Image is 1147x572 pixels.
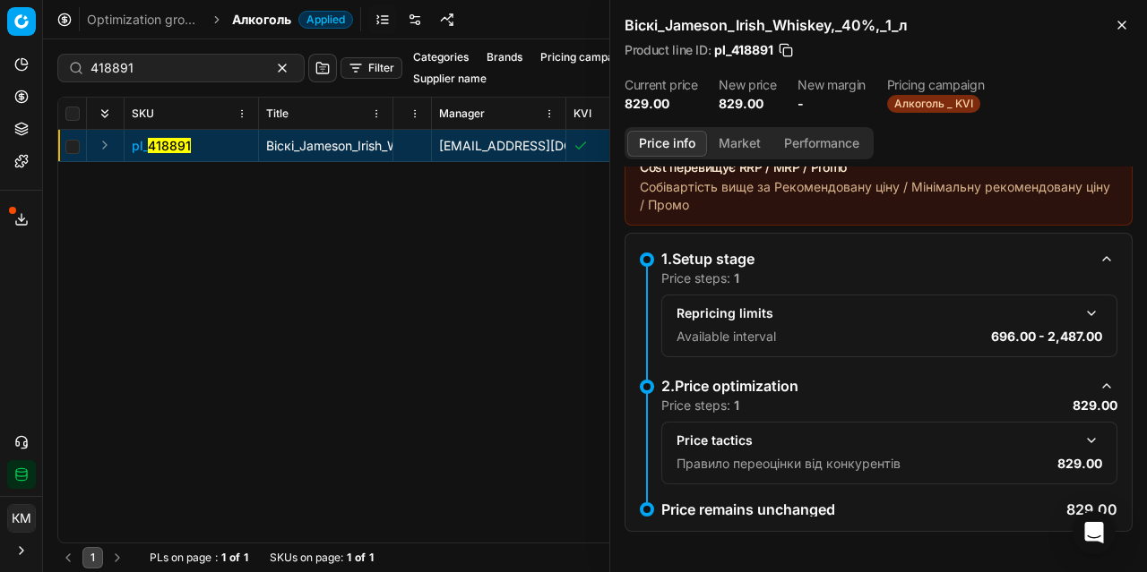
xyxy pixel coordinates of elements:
p: 829.00 [1073,397,1117,414]
dd: 829.00 [625,95,697,113]
div: : [150,551,248,565]
dt: New margin [798,79,866,91]
span: АлкогольApplied [232,11,353,29]
button: 1 [82,547,103,568]
button: Pricing campaign [533,47,636,68]
span: SKUs on page : [270,551,343,565]
button: Brands [479,47,530,68]
nav: breadcrumb [87,11,353,29]
span: Title [266,107,289,121]
strong: 1 [221,551,226,565]
p: Price steps: [661,397,739,414]
p: Правило переоцінки від конкурентів [677,455,901,473]
dt: New price [719,79,776,91]
button: Performance [772,131,871,157]
button: Market [707,131,772,157]
strong: 1 [369,551,374,565]
span: pl_ [132,137,191,155]
div: Repricing limits [677,304,1074,322]
button: Go to previous page [57,547,79,568]
div: [EMAIL_ADDRESS][DOMAIN_NAME] [439,137,558,155]
button: Price info [627,131,707,157]
mark: 418891 [148,138,191,153]
button: КM [7,504,36,533]
div: Open Intercom Messenger [1073,511,1116,554]
dt: Pricing campaign [887,79,984,91]
dt: Current price [625,79,697,91]
p: 696.00 - 2,487.00 [991,328,1102,346]
button: pl_418891 [132,137,191,155]
strong: 1 [734,397,739,413]
span: КM [8,505,35,532]
span: SKU [132,107,154,121]
button: Expand [94,134,116,156]
nav: pagination [57,547,128,568]
button: Go to next page [107,547,128,568]
strong: of [229,551,240,565]
strong: of [355,551,366,565]
p: Price steps: [661,269,739,287]
div: Cost перевищує RRP / MRP / Promo [640,158,1117,176]
p: Price remains unchanged [661,502,835,517]
div: Собівартість вище за Рекомендовану ціну / Мінімальну рекомендовану ціну / Промо [640,178,1117,214]
strong: 1 [244,551,248,565]
span: Product line ID : [625,44,711,56]
button: Categories [406,47,476,68]
span: KVI [573,107,591,121]
span: Applied [298,11,353,29]
input: Search by SKU or title [91,59,257,77]
span: Manager [439,107,485,121]
button: Filter [341,57,402,79]
a: Optimization groups [87,11,202,29]
dd: - [798,95,866,113]
span: PLs on page [150,551,211,565]
p: 829.00 [1066,502,1117,517]
dd: 829.00 [719,95,776,113]
strong: 1 [347,551,351,565]
button: Supplier name [406,68,494,90]
span: Алкоголь [232,11,291,29]
span: Алкоголь _ KVI [887,95,980,113]
div: Price tactics [677,431,1074,449]
p: 829.00 [1057,455,1102,473]
h2: Віскі_Jameson_Irish_Whiskey,_40%,_1_л [625,14,1133,36]
span: Віскі_Jameson_Irish_Whiskey,_40%,_1_л [266,138,498,153]
div: 1.Setup stage [661,248,1089,269]
span: pl_418891 [714,41,773,59]
button: Expand all [94,103,116,124]
p: Available interval [677,328,776,346]
div: 2.Price optimization [661,375,1089,397]
strong: 1 [734,270,739,286]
